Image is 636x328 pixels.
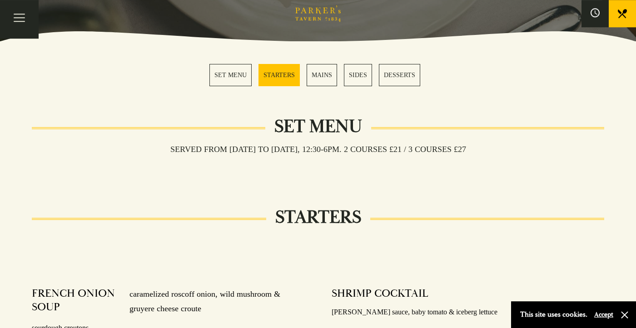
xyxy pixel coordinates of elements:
[379,64,420,86] a: 5 / 5
[307,64,337,86] a: 3 / 5
[120,287,304,316] p: caramelized roscoff onion, wild mushroom & gruyere cheese croute
[332,287,428,300] h4: SHRIMP COCKTAIL
[620,310,629,319] button: Close and accept
[332,306,604,319] p: [PERSON_NAME] sauce, baby tomato & iceberg lettuce
[161,144,475,154] h3: Served from [DATE] to [DATE], 12:30-6pm. 2 COURSES £21 / 3 COURSES £27
[594,310,613,319] button: Accept
[266,206,370,228] h2: STARTERS
[32,287,120,316] h4: FRENCH ONION SOUP
[258,64,300,86] a: 2 / 5
[520,308,587,321] p: This site uses cookies.
[344,64,372,86] a: 4 / 5
[265,116,371,137] h2: Set Menu
[209,64,252,86] a: 1 / 5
